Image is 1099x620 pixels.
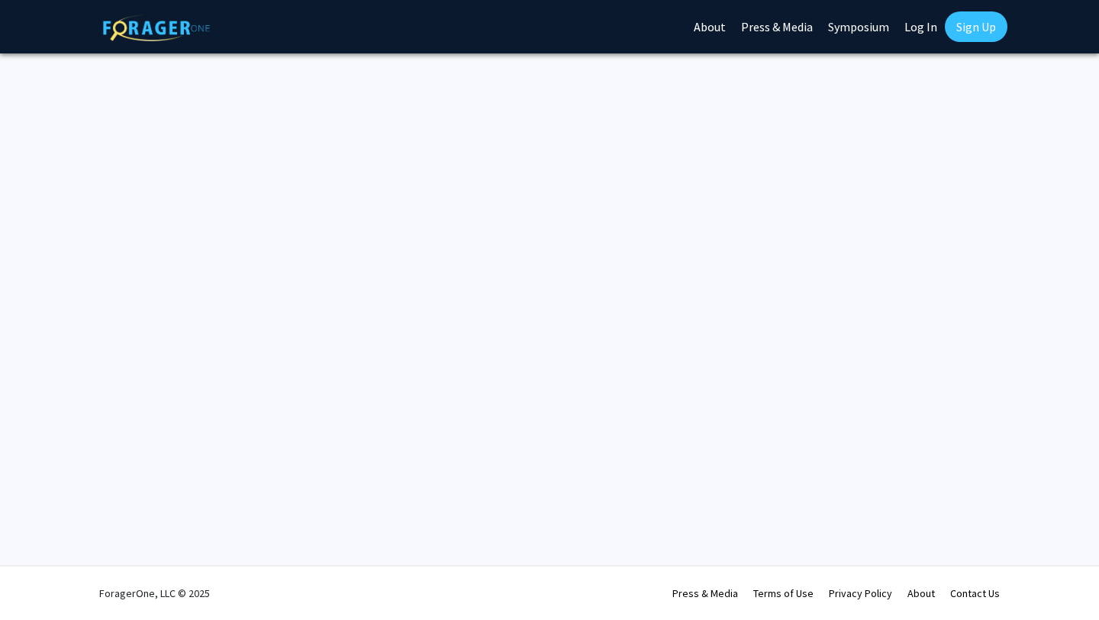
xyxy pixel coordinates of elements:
a: About [907,586,935,600]
a: Privacy Policy [829,586,892,600]
a: Contact Us [950,586,1000,600]
a: Terms of Use [753,586,814,600]
a: Sign Up [945,11,1007,42]
div: ForagerOne, LLC © 2025 [99,567,210,620]
a: Press & Media [672,586,738,600]
img: ForagerOne Logo [103,15,210,41]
